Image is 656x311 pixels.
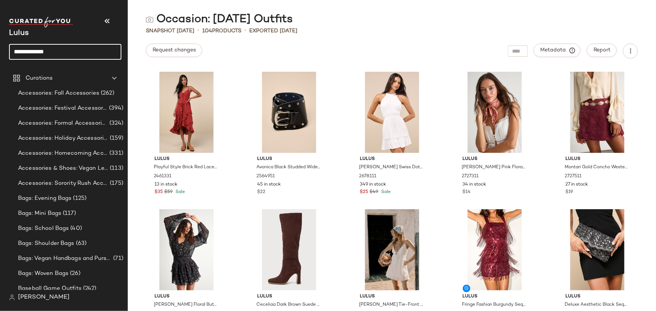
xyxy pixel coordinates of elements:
[69,224,82,233] span: (40)
[565,181,588,188] span: 27 in stock
[108,179,123,188] span: (175)
[18,284,82,293] span: Baseball Game Outfits
[257,181,281,188] span: 45 in stock
[593,47,611,53] span: Report
[18,224,69,233] span: Bags: School Bags
[360,181,386,188] span: 349 in stock
[534,44,581,57] button: Metadata
[112,254,123,263] span: (71)
[463,189,471,196] span: $14
[462,302,526,308] span: Fringe Fashion Burgundy Sequin Fringe Bodycon Mini Dress
[148,209,224,290] img: 2693471_01_hero_2025-07-30.jpg
[18,104,108,113] span: Accessories: Festival Accessories
[9,17,73,27] img: cfy_white_logo.C9jOOHJF.svg
[256,302,320,308] span: Ceceliaa Dark Brown Suede Square Toe Knee-High Boots
[257,189,265,196] span: $22
[108,164,123,173] span: (113)
[457,72,533,153] img: 2727311_01_front_2025-07-23.jpg
[68,269,80,278] span: (26)
[257,293,321,300] span: Lulus
[354,72,430,153] img: 2678111_02_front.jpg
[155,156,218,163] span: Lulus
[457,209,533,290] img: 2714871_01_hero_2025-08-27.jpg
[154,302,218,308] span: [PERSON_NAME] Floral Button-Front Long Sleeve Mini Dress
[565,173,582,180] span: 2727511
[146,12,293,27] div: Occasion: [DATE] Outfits
[359,302,423,308] span: [PERSON_NAME] Tie-Front Babydoll Mini Dress
[249,27,297,35] p: Exported [DATE]
[108,104,123,113] span: (394)
[61,209,76,218] span: (117)
[360,156,424,163] span: Lulus
[9,294,15,300] img: svg%3e
[244,26,246,35] span: •
[380,190,391,195] span: Sale
[354,209,430,290] img: 12898141_2703351.jpg
[18,209,61,218] span: Bags: Mini Bags
[463,293,527,300] span: Lulus
[18,179,108,188] span: Accessories: Sorority Rush Accessories
[559,72,635,153] img: 2727511_01_OM_2025-08-20.jpg
[18,164,108,173] span: Accessories & Shoes: Vegan Leather
[565,302,629,308] span: Deluxe Aesthetic Black Sequin Beaded Scalloped Clutch
[251,209,327,290] img: 10732381_2189316.jpg
[360,293,424,300] span: Lulus
[82,284,97,293] span: (242)
[463,181,486,188] span: 34 in stock
[146,44,202,57] button: Request changes
[565,293,629,300] span: Lulus
[565,189,573,196] span: $19
[256,173,275,180] span: 2564951
[108,149,123,158] span: (331)
[370,189,379,196] span: $49
[18,239,74,248] span: Bags: Shoulder Bags
[26,74,53,83] span: Curations
[72,194,87,203] span: (125)
[18,149,108,158] span: Accessories: Homecoming Accessories
[462,173,479,180] span: 2727311
[155,293,218,300] span: Lulus
[202,28,212,34] span: 104
[18,194,72,203] span: Bags: Evening Bags
[18,269,68,278] span: Bags: Woven Bags
[146,16,153,23] img: svg%3e
[146,27,194,35] span: Snapshot [DATE]
[256,164,320,171] span: Avonica Black Studded Wide Belt
[108,134,123,143] span: (159)
[174,190,185,195] span: Sale
[108,119,123,128] span: (324)
[164,189,173,196] span: $59
[148,72,224,153] img: 11832421_2461331.jpg
[18,293,70,302] span: [PERSON_NAME]
[154,173,171,180] span: 2461331
[18,134,108,143] span: Accessories: Holiday Accessories
[99,89,114,98] span: (262)
[565,164,629,171] span: Montari Gold Concho Western Belt
[251,72,327,153] img: 2564951_03_front.jpg
[462,164,526,171] span: [PERSON_NAME] Pink Floral Bandana Satin Scarf
[559,209,635,290] img: 11081821_2322071.jpg
[360,189,368,196] span: $25
[152,47,196,53] span: Request changes
[257,156,321,163] span: Lulus
[18,119,108,128] span: Accessories: Formal Accessories
[540,47,574,54] span: Metadata
[359,173,377,180] span: 2678111
[565,156,629,163] span: Lulus
[18,254,112,263] span: Bags: Vegan Handbags and Purses
[155,181,177,188] span: 13 in stock
[197,26,199,35] span: •
[463,156,527,163] span: Lulus
[154,164,218,171] span: Playful Style Brick Red Lace-Up Ruffled High-Low Midi Dress
[587,44,617,57] button: Report
[155,189,163,196] span: $35
[9,29,29,37] span: Current Company Name
[202,27,241,35] div: Products
[74,239,87,248] span: (63)
[359,164,423,171] span: [PERSON_NAME] Swiss Dot Ruffled Halter Mini Dress
[18,89,99,98] span: Accessories: Fall Accessories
